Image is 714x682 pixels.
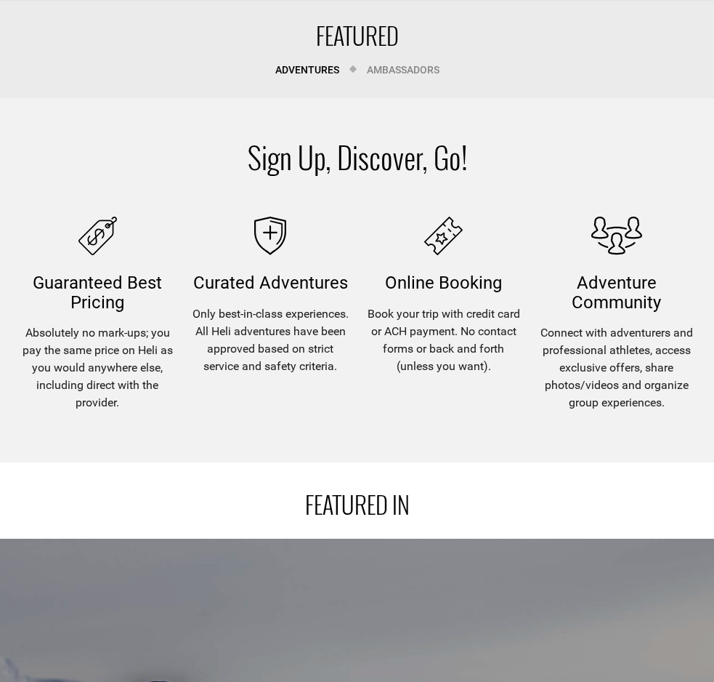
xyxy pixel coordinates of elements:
img: guaranteed icon [78,217,117,255]
span: Adventure Community [572,273,661,312]
img: online booking [424,217,463,255]
h1: Sign Up, Discover, Go! [11,141,703,173]
span: Curated Adventures [193,273,348,293]
span: Online Booking [385,273,502,293]
span: Book your trip with credit card or ACH payment. No contact forms or back and forth (unless you wa... [365,293,523,375]
a: Ambassadors [360,55,447,84]
span: Guaranteed best pricing [33,273,162,312]
span: Only best-in-class experiences. All Heli adventures have been approved based on strict service an... [191,293,349,375]
span: Absolutely no mark-ups; you pay the same price on Heli as you would anywhere else, including dire... [18,312,177,412]
span: Connect with adventurers and professional athletes, access exclusive offers, share photos/videos ... [537,312,696,412]
img: adventure community [591,217,642,255]
img: curated adventures [254,217,286,255]
a: Adventures [268,55,346,84]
